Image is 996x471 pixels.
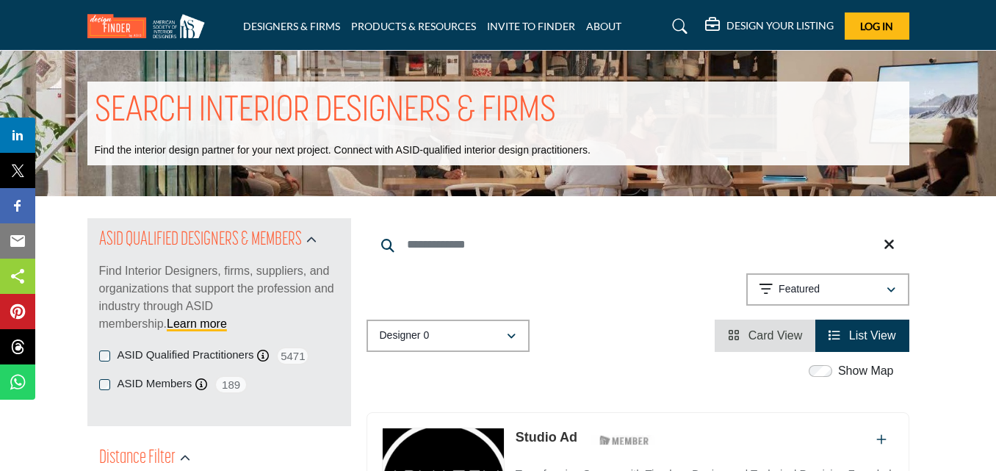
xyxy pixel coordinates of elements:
a: ABOUT [586,20,621,32]
img: ASID Members Badge Icon [591,431,657,450]
input: ASID Qualified Practitioners checkbox [99,350,110,362]
input: ASID Members checkbox [99,379,110,390]
a: PRODUCTS & RESOURCES [351,20,476,32]
h1: SEARCH INTERIOR DESIGNERS & FIRMS [95,89,556,134]
p: Featured [779,282,820,297]
a: View List [829,329,895,342]
input: Search Keyword [367,227,909,262]
button: Featured [746,273,909,306]
span: 5471 [276,347,309,365]
span: 189 [214,375,248,394]
a: Learn more [167,317,227,330]
span: Log In [860,20,893,32]
img: Site Logo [87,14,212,38]
a: Add To List [876,434,887,446]
label: ASID Qualified Practitioners [118,347,254,364]
label: ASID Members [118,375,192,392]
li: List View [815,320,909,352]
li: Card View [715,320,815,352]
label: Show Map [838,362,894,380]
a: DESIGNERS & FIRMS [243,20,340,32]
p: Studio Ad [516,428,577,447]
h5: DESIGN YOUR LISTING [726,19,834,32]
button: Log In [845,12,909,40]
span: Card View [748,329,803,342]
h2: ASID QUALIFIED DESIGNERS & MEMBERS [99,227,302,254]
p: Designer 0 [380,328,430,343]
a: Studio Ad [516,430,577,445]
div: DESIGN YOUR LISTING [705,18,834,35]
a: View Card [728,329,802,342]
a: Search [658,15,697,38]
p: Find Interior Designers, firms, suppliers, and organizations that support the profession and indu... [99,262,339,333]
a: INVITE TO FINDER [487,20,575,32]
button: Designer 0 [367,320,530,352]
span: List View [849,329,896,342]
p: Find the interior design partner for your next project. Connect with ASID-qualified interior desi... [95,143,591,158]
